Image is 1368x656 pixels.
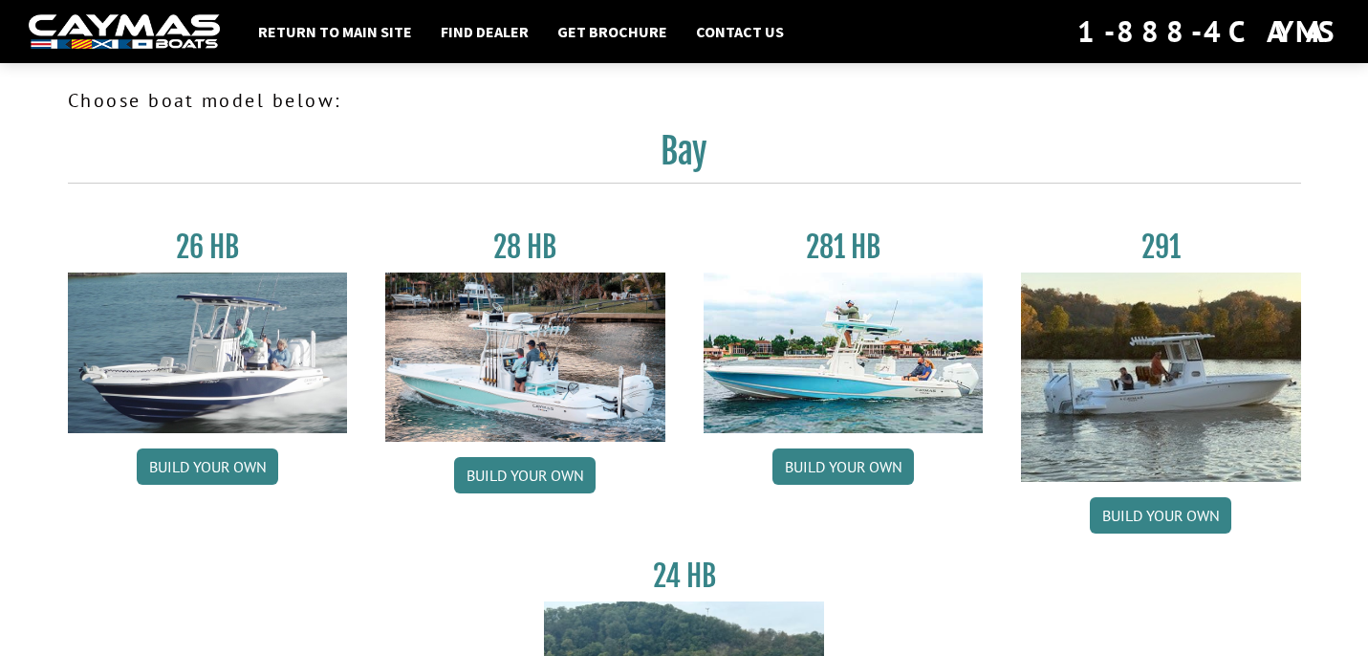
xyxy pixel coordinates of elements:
p: Choose boat model below: [68,86,1301,115]
h3: 24 HB [544,558,824,594]
a: Find Dealer [431,19,538,44]
h3: 26 HB [68,230,348,265]
a: Get Brochure [548,19,677,44]
a: Contact Us [686,19,793,44]
h3: 28 HB [385,230,665,265]
a: Build your own [454,457,596,493]
h3: 291 [1021,230,1301,265]
a: Build your own [772,448,914,485]
img: 26_new_photo_resized.jpg [68,273,348,433]
img: 28_hb_thumbnail_for_caymas_connect.jpg [385,273,665,442]
img: white-logo-c9c8dbefe5ff5ceceb0f0178aa75bf4bb51f6bca0971e226c86eb53dfe498488.png [29,14,220,50]
h3: 281 HB [704,230,984,265]
div: 1-888-4CAYMAS [1077,11,1339,53]
h2: Bay [68,130,1301,184]
img: 28-hb-twin.jpg [704,273,984,433]
a: Build your own [137,448,278,485]
img: 291_Thumbnail.jpg [1021,273,1301,482]
a: Build your own [1090,497,1231,534]
a: Return to main site [249,19,422,44]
